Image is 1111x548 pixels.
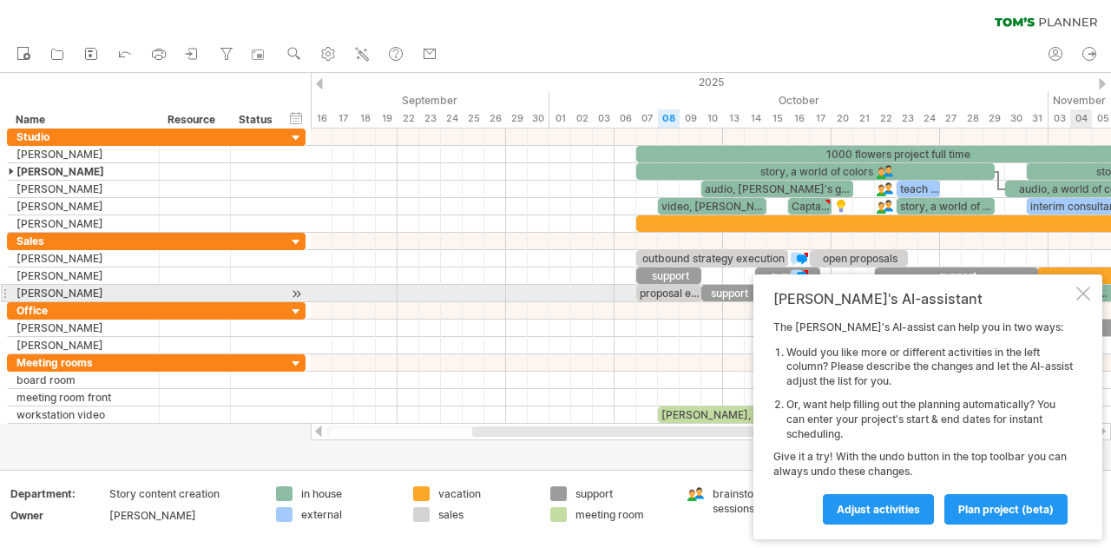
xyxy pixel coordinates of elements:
[438,507,533,522] div: sales
[636,163,995,180] div: story, a world of colors
[16,215,150,232] div: [PERSON_NAME]
[897,109,918,128] div: Thursday, 23 October 2025
[918,109,940,128] div: Friday, 24 October 2025
[463,109,484,128] div: Thursday, 25 September 2025
[16,372,150,388] div: board room
[940,109,962,128] div: Monday, 27 October 2025
[16,267,150,284] div: [PERSON_NAME]
[1049,109,1070,128] div: Monday, 3 November 2025
[16,389,150,406] div: meeting room front
[897,181,940,197] div: teach at [GEOGRAPHIC_DATA]
[575,507,670,522] div: meeting room
[680,109,701,128] div: Thursday, 9 October 2025
[823,494,934,525] a: Adjust activities
[16,198,150,215] div: [PERSON_NAME]
[983,109,1005,128] div: Wednesday, 29 October 2025
[658,198,766,215] div: video, [PERSON_NAME]'s Ocean quest
[16,233,150,249] div: Sales
[301,486,396,501] div: in house
[376,109,398,128] div: Friday, 19 September 2025
[701,181,853,197] div: audio, [PERSON_NAME]'s garden
[571,109,593,128] div: Thursday, 2 October 2025
[72,91,549,109] div: September 2025
[16,163,150,180] div: [PERSON_NAME]
[1027,109,1049,128] div: Friday, 31 October 2025
[16,181,150,197] div: [PERSON_NAME]
[1070,109,1092,128] div: Tuesday, 4 November 2025
[615,109,636,128] div: Monday, 6 October 2025
[16,406,150,423] div: workstation video
[16,250,150,267] div: [PERSON_NAME]
[549,109,571,128] div: Wednesday, 1 October 2025
[944,494,1068,525] a: plan project (beta)
[832,109,853,128] div: Monday, 20 October 2025
[354,109,376,128] div: Thursday, 18 September 2025
[419,109,441,128] div: Tuesday, 23 September 2025
[168,111,220,129] div: Resource
[16,146,150,162] div: [PERSON_NAME]
[506,109,528,128] div: Monday, 29 September 2025
[788,109,810,128] div: Thursday, 16 October 2025
[897,198,995,215] div: story, a world of colors
[713,486,807,516] div: brainstorm sessions
[875,109,897,128] div: Wednesday, 22 October 2025
[636,267,701,284] div: support
[398,109,419,128] div: Monday, 22 September 2025
[853,109,875,128] div: Tuesday, 21 October 2025
[16,111,149,129] div: Name
[723,109,745,128] div: Monday, 13 October 2025
[109,508,255,523] div: [PERSON_NAME]
[311,109,332,128] div: Tuesday, 16 September 2025
[16,354,150,371] div: Meeting rooms
[810,109,832,128] div: Friday, 17 October 2025
[301,507,396,522] div: external
[109,486,255,501] div: Story content creation
[636,109,658,128] div: Tuesday, 7 October 2025
[10,486,106,501] div: Department:
[16,129,150,145] div: Studio
[441,109,463,128] div: Wednesday, 24 September 2025
[438,486,533,501] div: vacation
[962,109,983,128] div: Tuesday, 28 October 2025
[288,285,305,303] div: scroll to activity
[701,285,756,301] div: support
[332,109,354,128] div: Wednesday, 17 September 2025
[773,320,1073,524] div: The [PERSON_NAME]'s AI-assist can help you in two ways: Give it a try! With the undo button in th...
[786,346,1073,389] li: Would you like more or different activities in the left column? Please describe the changes and l...
[239,111,277,129] div: Status
[16,337,150,353] div: [PERSON_NAME]
[484,109,506,128] div: Friday, 26 September 2025
[1005,109,1027,128] div: Thursday, 30 October 2025
[636,285,701,301] div: proposal explainer video's
[636,250,788,267] div: outbound strategy execution
[786,398,1073,441] li: Or, want help filling out the planning automatically? You can enter your project's start & end da...
[528,109,549,128] div: Tuesday, 30 September 2025
[16,320,150,336] div: [PERSON_NAME]
[788,198,832,215] div: Captain [PERSON_NAME]
[745,109,766,128] div: Tuesday, 14 October 2025
[16,285,150,301] div: [PERSON_NAME]
[10,508,106,523] div: Owner
[593,109,615,128] div: Friday, 3 October 2025
[658,109,680,128] div: Wednesday, 8 October 2025
[755,267,820,284] div: support
[701,109,723,128] div: Friday, 10 October 2025
[549,91,1049,109] div: October 2025
[773,290,1073,307] div: [PERSON_NAME]'s AI-assistant
[575,486,670,501] div: support
[837,503,920,516] span: Adjust activities
[875,267,1038,284] div: support
[958,503,1054,516] span: plan project (beta)
[16,302,150,319] div: Office
[810,250,908,267] div: open proposals
[658,406,766,423] div: [PERSON_NAME], [PERSON_NAME]'s Ocean project
[766,109,788,128] div: Wednesday, 15 October 2025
